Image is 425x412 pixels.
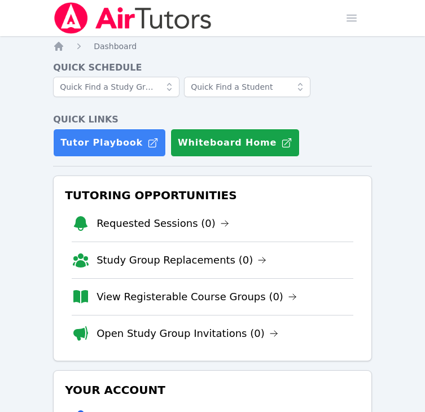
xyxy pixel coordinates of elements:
[53,2,213,34] img: Air Tutors
[53,129,166,157] a: Tutor Playbook
[53,41,372,52] nav: Breadcrumb
[63,380,362,400] h3: Your Account
[94,41,137,52] a: Dashboard
[97,252,266,268] a: Study Group Replacements (0)
[53,77,179,97] input: Quick Find a Study Group
[63,185,362,205] h3: Tutoring Opportunities
[53,113,372,126] h4: Quick Links
[170,129,300,157] button: Whiteboard Home
[94,42,137,51] span: Dashboard
[97,289,297,305] a: View Registerable Course Groups (0)
[184,77,310,97] input: Quick Find a Student
[97,216,229,231] a: Requested Sessions (0)
[53,61,372,74] h4: Quick Schedule
[97,326,278,341] a: Open Study Group Invitations (0)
